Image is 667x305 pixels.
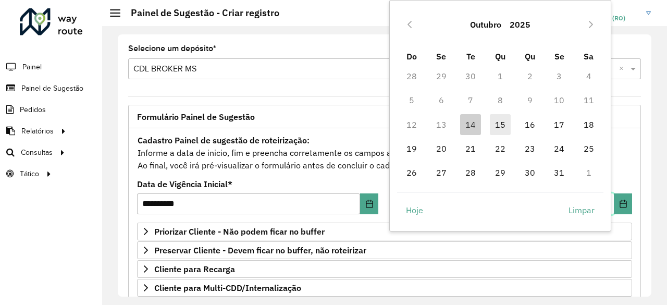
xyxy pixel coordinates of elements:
td: 19 [397,137,427,161]
td: 28 [397,64,427,88]
span: 20 [431,138,452,159]
span: Se [436,51,446,62]
td: 6 [426,88,456,112]
span: Consultas [21,147,53,158]
a: Preservar Cliente - Devem ficar no buffer, não roteirizar [137,241,632,259]
span: 15 [490,114,511,135]
span: Qu [495,51,505,62]
span: Preservar Cliente - Devem ficar no buffer, não roteirizar [154,246,366,254]
td: 1 [574,161,604,185]
td: 9 [515,88,545,112]
span: Clear all [619,63,628,75]
td: 10 [545,88,574,112]
span: 19 [401,138,422,159]
span: Qu [525,51,535,62]
div: Informe a data de inicio, fim e preencha corretamente os campos abaixo. Ao final, você irá pré-vi... [137,133,632,172]
td: 24 [545,137,574,161]
span: 18 [578,114,599,135]
span: Sa [584,51,594,62]
td: 8 [486,88,515,112]
span: Painel de Sugestão [21,83,83,94]
a: Cliente para Multi-CDD/Internalização [137,279,632,297]
td: 7 [456,88,486,112]
td: 30 [515,161,545,185]
td: 5 [397,88,427,112]
td: 15 [486,113,515,137]
span: 30 [520,162,540,183]
span: 24 [549,138,570,159]
button: Choose Date [614,193,632,214]
span: 26 [401,162,422,183]
span: 22 [490,138,511,159]
td: 18 [574,113,604,137]
td: 3 [545,64,574,88]
td: 16 [515,113,545,137]
button: Choose Date [360,193,378,214]
span: Cliente para Multi-CDD/Internalização [154,284,301,292]
span: Priorizar Cliente - Não podem ficar no buffer [154,227,325,236]
td: 30 [456,64,486,88]
strong: Cadastro Painel de sugestão de roteirização: [138,135,310,145]
a: Cliente para Recarga [137,260,632,278]
span: Se [554,51,564,62]
span: Hoje [406,204,423,216]
button: Choose Year [505,12,535,37]
span: 16 [520,114,540,135]
td: 13 [426,113,456,137]
a: Priorizar Cliente - Não podem ficar no buffer [137,223,632,240]
span: 17 [549,114,570,135]
td: 25 [574,137,604,161]
span: Tático [20,168,39,179]
td: 28 [456,161,486,185]
span: 23 [520,138,540,159]
td: 31 [545,161,574,185]
span: Formulário Painel de Sugestão [137,113,255,121]
td: 21 [456,137,486,161]
td: 29 [486,161,515,185]
h2: Painel de Sugestão - Criar registro [120,7,279,19]
td: 23 [515,137,545,161]
td: 22 [486,137,515,161]
td: 1 [486,64,515,88]
span: 21 [460,138,481,159]
span: 25 [578,138,599,159]
td: 17 [545,113,574,137]
td: 4 [574,64,604,88]
td: 20 [426,137,456,161]
label: Selecione um depósito [128,42,216,55]
span: Relatórios [21,126,54,137]
td: 11 [574,88,604,112]
button: Next Month [583,16,599,33]
span: 14 [460,114,481,135]
span: Te [466,51,475,62]
button: Choose Month [466,12,505,37]
span: 27 [431,162,452,183]
button: Hoje [397,200,432,221]
span: Do [406,51,417,62]
span: 31 [549,162,570,183]
button: Limpar [560,200,603,221]
td: 12 [397,113,427,137]
button: Previous Month [401,16,418,33]
span: 28 [460,162,481,183]
td: 26 [397,161,427,185]
td: 29 [426,64,456,88]
span: 29 [490,162,511,183]
label: Data de Vigência Inicial [137,178,232,190]
span: Cliente para Recarga [154,265,235,273]
td: 27 [426,161,456,185]
span: Painel [22,62,42,72]
td: 2 [515,64,545,88]
span: Pedidos [20,104,46,115]
span: Limpar [569,204,595,216]
td: 14 [456,113,486,137]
